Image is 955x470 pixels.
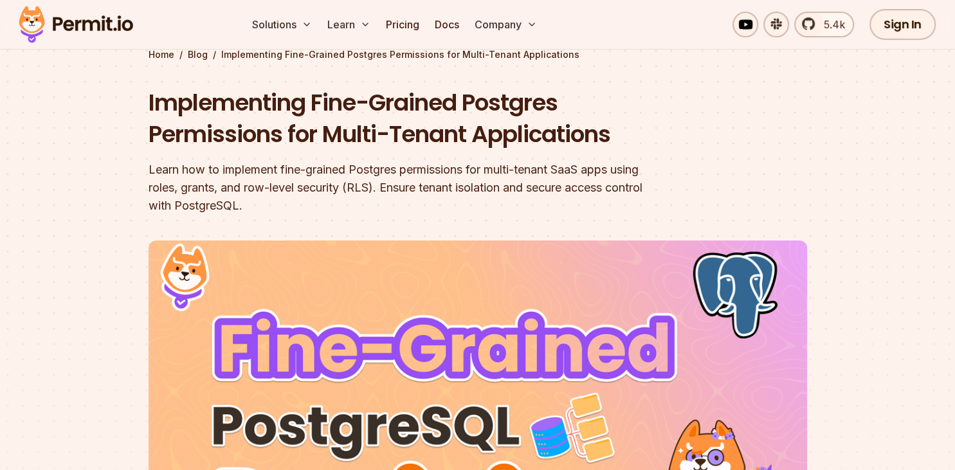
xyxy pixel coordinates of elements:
[869,9,936,40] a: Sign In
[13,3,139,46] img: Permit logo
[469,12,542,37] button: Company
[322,12,376,37] button: Learn
[149,161,642,215] div: Learn how to implement fine-grained Postgres permissions for multi-tenant SaaS apps using roles, ...
[149,87,642,150] h1: Implementing Fine-Grained Postgres Permissions for Multi-Tenant Applications
[247,12,317,37] button: Solutions
[430,12,464,37] a: Docs
[188,48,208,61] a: Blog
[149,48,174,61] a: Home
[381,12,424,37] a: Pricing
[794,12,854,37] a: 5.4k
[149,48,807,61] div: / /
[816,17,845,32] span: 5.4k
